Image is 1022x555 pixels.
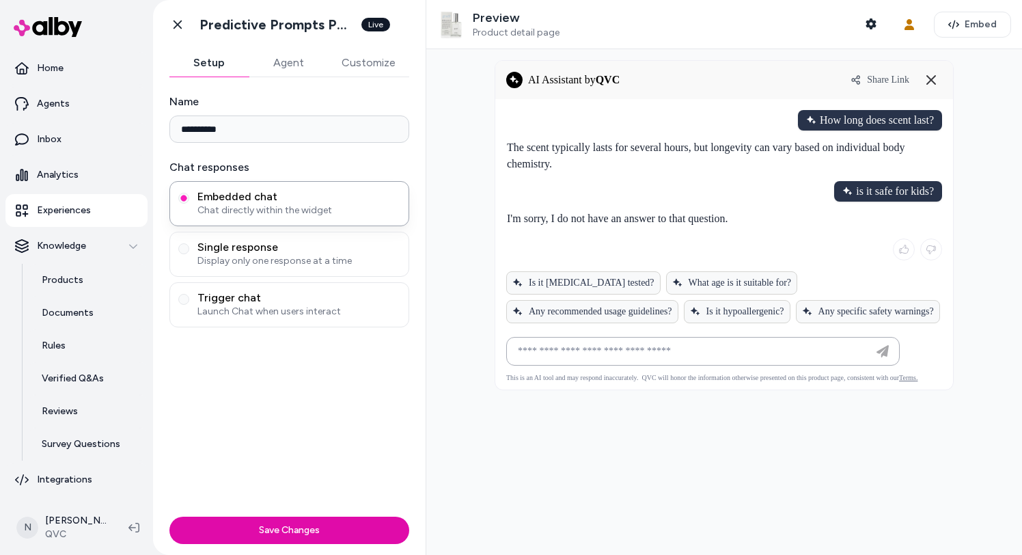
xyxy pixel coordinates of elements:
[178,193,189,204] button: Embedded chatChat directly within the widget
[37,133,61,146] p: Inbox
[42,405,78,418] p: Reviews
[199,16,353,33] h1: Predictive Prompts PDP
[5,463,148,496] a: Integrations
[473,10,560,26] p: Preview
[178,294,189,305] button: Trigger chatLaunch Chat when users interact
[42,372,104,385] p: Verified Q&As
[37,62,64,75] p: Home
[328,49,409,77] button: Customize
[5,52,148,85] a: Home
[42,306,94,320] p: Documents
[37,473,92,487] p: Integrations
[28,297,148,329] a: Documents
[169,159,409,176] label: Chat responses
[37,97,70,111] p: Agents
[178,243,189,254] button: Single responseDisplay only one response at a time
[8,506,118,550] button: N[PERSON_NAME]QVC
[37,168,79,182] p: Analytics
[473,27,560,39] span: Product detail page
[197,190,400,204] span: Embedded chat
[5,159,148,191] a: Analytics
[42,339,66,353] p: Rules
[28,428,148,461] a: Survey Questions
[14,17,82,37] img: alby Logo
[37,204,91,217] p: Experiences
[28,362,148,395] a: Verified Q&As
[28,329,148,362] a: Rules
[361,18,390,31] div: Live
[169,517,409,544] button: Save Changes
[197,305,400,319] span: Launch Chat when users interact
[437,11,465,38] img: philosophy pure grace 2 oz. spray fragrance
[197,204,400,217] span: Chat directly within the widget
[28,264,148,297] a: Products
[5,194,148,227] a: Experiences
[42,273,83,287] p: Products
[42,437,120,451] p: Survey Questions
[45,528,107,541] span: QVC
[5,87,148,120] a: Agents
[169,49,249,77] button: Setup
[5,123,148,156] a: Inbox
[197,254,400,268] span: Display only one response at a time
[934,12,1011,38] button: Embed
[249,49,328,77] button: Agent
[16,517,38,539] span: N
[37,239,86,253] p: Knowledge
[197,291,400,305] span: Trigger chat
[45,514,107,528] p: [PERSON_NAME]
[28,395,148,428] a: Reviews
[197,241,400,254] span: Single response
[965,18,997,31] span: Embed
[5,230,148,262] button: Knowledge
[169,94,409,110] label: Name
